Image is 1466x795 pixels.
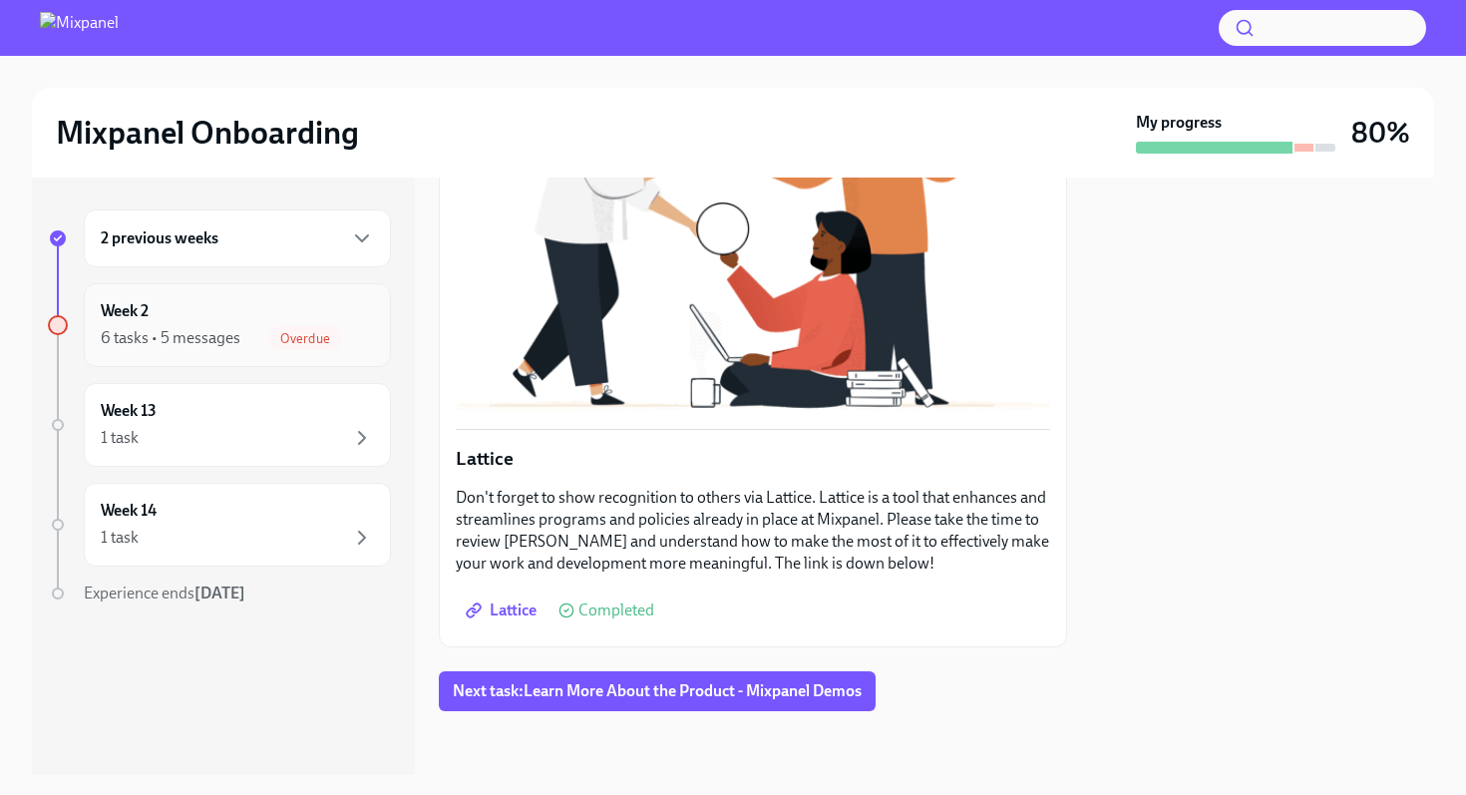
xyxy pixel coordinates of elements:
button: Next task:Learn More About the Product - Mixpanel Demos [439,671,876,711]
h2: Mixpanel Onboarding [56,113,359,153]
h6: 2 previous weeks [101,227,218,249]
div: 1 task [101,527,139,549]
span: Experience ends [84,584,245,602]
span: Lattice [470,600,537,620]
img: Mixpanel [40,12,119,44]
div: 6 tasks • 5 messages [101,327,240,349]
a: Lattice [456,591,550,630]
p: Lattice [456,446,1050,472]
h6: Week 2 [101,300,149,322]
button: Zoom image [456,25,1050,413]
span: Overdue [268,331,342,346]
span: Completed [578,602,654,618]
div: 1 task [101,427,139,449]
div: 2 previous weeks [84,209,391,267]
a: Week 131 task [48,383,391,467]
p: Don't forget to show recognition to others via Lattice. Lattice is a tool that enhances and strea... [456,487,1050,575]
a: Week 141 task [48,483,391,567]
h6: Week 13 [101,400,157,422]
h3: 80% [1351,115,1410,151]
span: Next task : Learn More About the Product - Mixpanel Demos [453,681,862,701]
strong: My progress [1136,112,1222,134]
strong: [DATE] [194,584,245,602]
h6: Week 14 [101,500,157,522]
a: Week 26 tasks • 5 messagesOverdue [48,283,391,367]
